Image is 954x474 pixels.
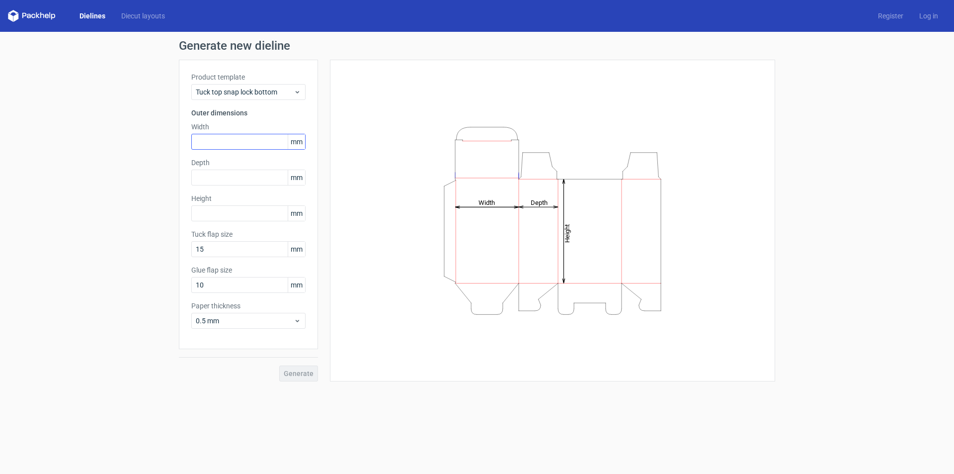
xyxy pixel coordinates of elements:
label: Height [191,193,306,203]
span: mm [288,242,305,257]
label: Width [191,122,306,132]
a: Dielines [72,11,113,21]
label: Glue flap size [191,265,306,275]
span: mm [288,206,305,221]
span: mm [288,134,305,149]
tspan: Depth [531,198,548,206]
label: Depth [191,158,306,168]
label: Tuck flap size [191,229,306,239]
label: Product template [191,72,306,82]
tspan: Width [478,198,495,206]
h1: Generate new dieline [179,40,775,52]
span: Tuck top snap lock bottom [196,87,294,97]
span: mm [288,170,305,185]
tspan: Height [563,224,571,242]
a: Register [870,11,911,21]
label: Paper thickness [191,301,306,311]
h3: Outer dimensions [191,108,306,118]
a: Log in [911,11,946,21]
span: 0.5 mm [196,316,294,326]
a: Diecut layouts [113,11,173,21]
span: mm [288,278,305,292]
